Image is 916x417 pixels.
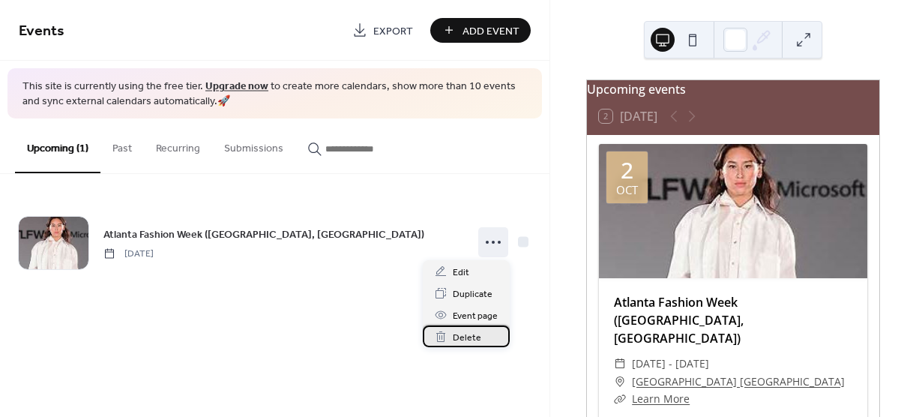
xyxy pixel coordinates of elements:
[632,373,845,391] a: [GEOGRAPHIC_DATA] [GEOGRAPHIC_DATA]
[453,330,481,346] span: Delete
[373,23,413,39] span: Export
[341,18,424,43] a: Export
[587,80,879,98] div: Upcoming events
[453,308,498,324] span: Event page
[614,355,626,373] div: ​
[632,391,690,406] a: Learn More
[462,23,519,39] span: Add Event
[103,247,154,260] span: [DATE]
[614,294,744,346] a: Atlanta Fashion Week ([GEOGRAPHIC_DATA], [GEOGRAPHIC_DATA])
[22,79,527,109] span: This site is currently using the free tier. to create more calendars, show more than 10 events an...
[614,390,626,408] div: ​
[205,76,268,97] a: Upgrade now
[144,118,212,172] button: Recurring
[616,184,638,196] div: Oct
[453,286,492,302] span: Duplicate
[614,373,626,391] div: ​
[103,226,424,243] a: Atlanta Fashion Week ([GEOGRAPHIC_DATA], [GEOGRAPHIC_DATA])
[621,159,633,181] div: 2
[103,226,424,242] span: Atlanta Fashion Week ([GEOGRAPHIC_DATA], [GEOGRAPHIC_DATA])
[453,265,469,280] span: Edit
[430,18,531,43] button: Add Event
[100,118,144,172] button: Past
[632,355,709,373] span: [DATE] - [DATE]
[19,16,64,46] span: Events
[212,118,295,172] button: Submissions
[15,118,100,173] button: Upcoming (1)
